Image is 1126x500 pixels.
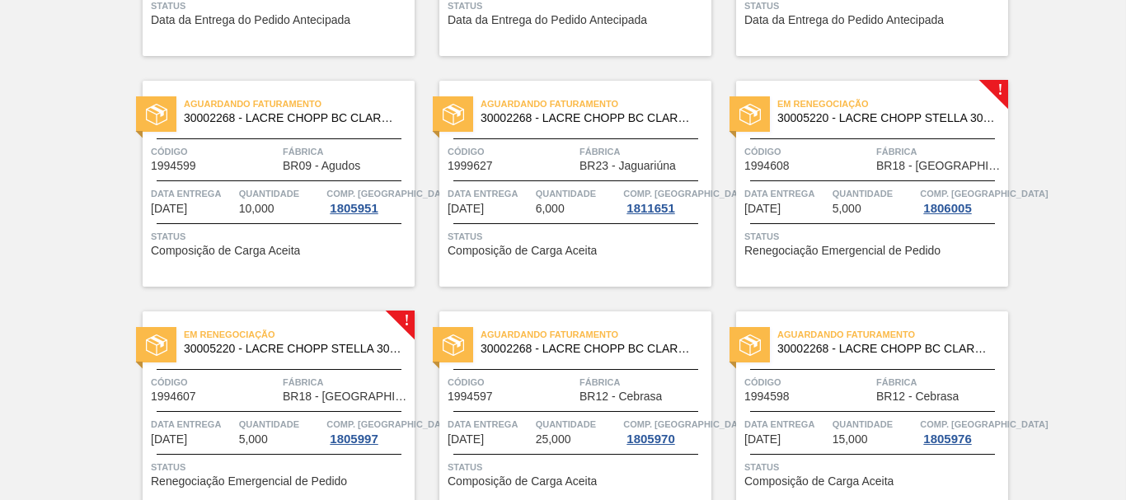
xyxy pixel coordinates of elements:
div: 1805997 [326,432,381,446]
span: Data entrega [744,416,828,432]
img: status [443,104,464,125]
span: Comp. Carga [326,185,454,202]
span: Composição de Carga Aceita [448,475,597,488]
span: Fábrica [283,143,411,160]
span: Status [151,228,411,245]
span: Aguardando Faturamento [777,326,1008,343]
span: Data entrega [448,185,532,202]
span: 1999627 [448,160,493,172]
span: Status [448,459,707,475]
span: Aguardando Faturamento [481,326,711,343]
span: Código [744,143,872,160]
span: 30002268 - LACRE CHOPP BC CLARO AF IN65 [481,112,698,124]
span: 10,000 [239,203,274,215]
div: 1805970 [623,432,678,446]
span: Fábrica [579,143,707,160]
span: 25,000 [536,433,571,446]
span: Quantidade [833,416,917,432]
span: BR09 - Agudos [283,160,360,172]
a: !statusEm renegociação30005220 - LACRE CHOPP STELLA 30L IN65Código1994608FábricaBR18 - [GEOGRAPHI... [711,81,1008,287]
span: Aguardando Faturamento [184,96,415,112]
span: 30002268 - LACRE CHOPP BC CLARO AF IN65 [184,112,401,124]
span: 08/09/2025 [448,203,484,215]
span: 08/09/2025 [151,203,187,215]
div: 1806005 [920,202,974,215]
span: 13/09/2025 [744,433,781,446]
span: 1994608 [744,160,790,172]
span: 13/09/2025 [448,433,484,446]
span: Código [151,143,279,160]
span: Renegociação Emergencial de Pedido [744,245,941,257]
img: status [146,104,167,125]
span: BR12 - Cebrasa [579,390,662,403]
span: Código [744,374,872,390]
span: 30005220 - LACRE CHOPP STELLA 30L IN65 [184,343,401,355]
span: Renegociação Emergencial de Pedido [151,475,347,488]
span: Quantidade [536,416,620,432]
span: Em renegociação [777,96,1008,112]
span: 13/09/2025 [744,203,781,215]
span: 6,000 [536,203,565,215]
span: Data da Entrega do Pedido Antecipada [744,14,944,26]
span: Comp. Carga [623,416,751,432]
span: Data da Entrega do Pedido Antecipada [448,14,647,26]
span: Data entrega [151,185,235,202]
span: 1994598 [744,390,790,403]
span: Código [448,143,575,160]
span: Data entrega [744,185,828,202]
span: Comp. Carga [623,185,751,202]
span: Status [744,228,1004,245]
img: status [146,334,167,356]
span: BR18 - Pernambuco [876,160,1004,172]
span: Código [151,374,279,390]
span: Status [151,459,411,475]
span: Data da Entrega do Pedido Antecipada [151,14,350,26]
span: 30002268 - LACRE CHOPP BC CLARO AF IN65 [481,343,698,355]
span: Status [448,228,707,245]
span: Aguardando Faturamento [481,96,711,112]
span: Composição de Carga Aceita [151,245,300,257]
div: 1811651 [623,202,678,215]
span: Fábrica [283,374,411,390]
a: Comp. [GEOGRAPHIC_DATA]1805997 [326,416,411,446]
span: 30002268 - LACRE CHOPP BC CLARO AF IN65 [777,343,995,355]
div: 1805951 [326,202,381,215]
span: Comp. Carga [920,416,1048,432]
span: Composição de Carga Aceita [744,475,894,488]
a: Comp. [GEOGRAPHIC_DATA]1805951 [326,185,411,215]
span: Fábrica [876,143,1004,160]
span: Data entrega [151,416,235,432]
img: status [739,334,761,356]
span: 15,000 [833,433,868,446]
img: status [739,104,761,125]
span: Comp. Carga [920,185,1048,202]
span: Fábrica [876,374,1004,390]
span: Fábrica [579,374,707,390]
a: statusAguardando Faturamento30002268 - LACRE CHOPP BC CLARO AF IN65Código1994599FábricaBR09 - Agu... [118,81,415,287]
span: Data entrega [448,416,532,432]
a: Comp. [GEOGRAPHIC_DATA]1811651 [623,185,707,215]
span: Em renegociação [184,326,415,343]
span: 5,000 [833,203,861,215]
span: Código [448,374,575,390]
img: status [443,334,464,356]
a: Comp. [GEOGRAPHIC_DATA]1806005 [920,185,1004,215]
span: Comp. Carga [326,416,454,432]
span: Quantidade [239,416,323,432]
span: Status [744,459,1004,475]
div: 1805976 [920,432,974,446]
span: 30005220 - LACRE CHOPP STELLA 30L IN65 [777,112,995,124]
a: statusAguardando Faturamento30002268 - LACRE CHOPP BC CLARO AF IN65Código1999627FábricaBR23 - Jag... [415,81,711,287]
span: BR18 - Pernambuco [283,390,411,403]
span: Quantidade [239,185,323,202]
span: 13/09/2025 [151,433,187,446]
span: Quantidade [833,185,917,202]
span: BR23 - Jaguariúna [579,160,676,172]
span: Composição de Carga Aceita [448,245,597,257]
span: 5,000 [239,433,268,446]
span: 1994597 [448,390,493,403]
span: 1994607 [151,390,196,403]
span: Quantidade [536,185,620,202]
a: Comp. [GEOGRAPHIC_DATA]1805976 [920,416,1004,446]
span: 1994599 [151,160,196,172]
